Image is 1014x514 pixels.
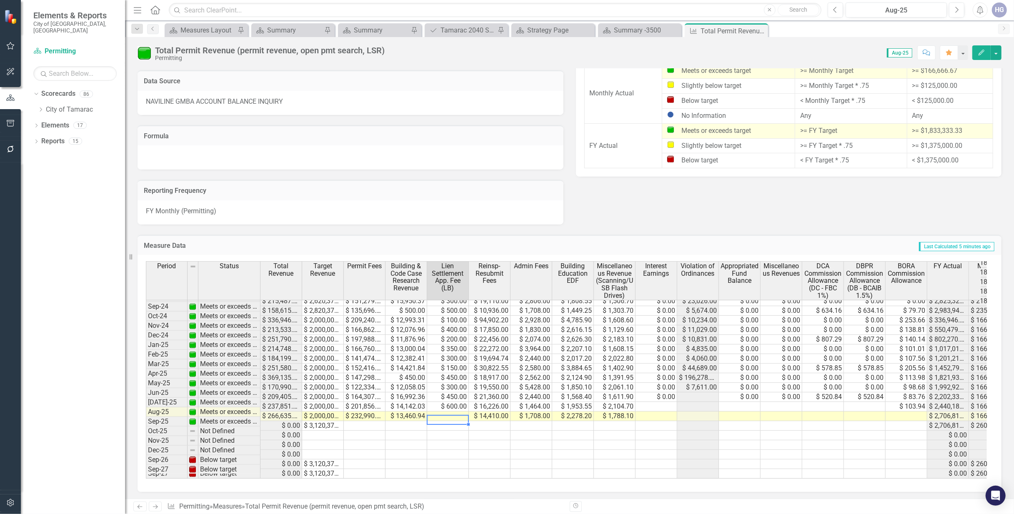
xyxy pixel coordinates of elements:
[719,354,761,364] td: $ 0.00
[469,383,511,392] td: $ 19,550.00
[138,46,151,60] img: Meets or exceeds target
[552,306,594,316] td: $ 1,449.25
[667,126,674,133] img: Meets or exceeds target
[260,335,302,344] td: $ 251,790.88
[927,335,969,344] td: $ 802,270.65
[594,316,636,325] td: $ 1,608.60
[146,436,188,446] td: Nov-25
[886,354,927,364] td: $ 107.56
[189,428,196,434] img: 8DAGhfEEPCf229AAAAAElFTkSuQmCC
[198,407,260,417] td: Meets or exceeds target
[302,373,344,383] td: $ 2,000,000.00
[189,457,196,463] img: WFgIVf4bZjIWvbPt0csAAAAASUVORK5CYII=
[146,321,188,331] td: Nov-24
[594,354,636,364] td: $ 2,022.80
[427,344,469,354] td: $ 350.00
[511,373,552,383] td: $ 2,562.00
[189,342,196,348] img: 1UOPjbPZzarJnojPNnPdqcrKqsyubKg2UwelywlROmNPl+gdMW9Kb8ri8GgAAAABJRU5ErkJggg==
[427,325,469,335] td: $ 400.00
[886,335,927,344] td: $ 140.14
[344,373,386,383] td: $ 147,298.00
[719,373,761,383] td: $ 0.00
[189,351,196,358] img: 1UOPjbPZzarJnojPNnPdqcrKqsyubKg2UwelywlROmNPl+gdMW9Kb8ri8GgAAAABJRU5ErkJggg==
[260,412,302,421] td: $ 266,635.24
[844,344,886,354] td: $ 0.00
[667,141,674,148] img: Slightly below target
[761,373,802,383] td: $ 0.00
[761,383,802,392] td: $ 0.00
[511,412,552,421] td: $ 1,708.00
[260,306,302,316] td: $ 158,615.14
[802,354,844,364] td: $ 0.00
[302,402,344,412] td: $ 2,000,000.00
[386,325,427,335] td: $ 12,076.96
[527,25,593,35] div: Strategy Page
[677,325,719,335] td: $ 11,029.00
[667,66,674,73] img: Meets or exceeds target
[146,331,188,340] td: Dec-24
[552,364,594,373] td: $ 3,884.65
[667,156,674,162] img: Below target
[761,316,802,325] td: $ 0.00
[146,427,188,436] td: Oct-25
[886,364,927,373] td: $ 205.56
[344,354,386,364] td: $ 141,474.86
[198,436,260,446] td: Not Defined
[198,388,260,398] td: Meets or exceeds target
[600,25,679,35] a: Summary -3500
[469,325,511,335] td: $ 17,850.00
[198,427,260,436] td: Not Defined
[614,25,679,35] div: Summary -3500
[427,402,469,412] td: $ 600.00
[636,373,677,383] td: $ 0.00
[927,383,969,392] td: $ 1,992,925.80
[469,344,511,354] td: $ 22,272.00
[594,344,636,354] td: $ 1,608.15
[386,373,427,383] td: $ 450.00
[146,407,188,417] td: Aug-25
[802,325,844,335] td: $ 0.00
[267,25,322,35] div: Summary
[427,306,469,316] td: $ 500.00
[260,440,302,450] td: $ 0.00
[677,383,719,392] td: $ 7,611.00
[386,402,427,412] td: $ 14,142.03
[594,364,636,373] td: $ 1,402.90
[844,316,886,325] td: $ 0.00
[719,335,761,344] td: $ 0.00
[594,306,636,316] td: $ 1,303.70
[552,344,594,354] td: $ 2,207.10
[927,344,969,354] td: $ 1,017,018.65
[887,48,912,57] span: Aug-25
[636,354,677,364] td: $ 0.00
[719,306,761,316] td: $ 0.00
[927,373,969,383] td: $ 1,821,934.87
[594,325,636,335] td: $ 1,129.60
[761,344,802,354] td: $ 0.00
[386,383,427,392] td: $ 12,058.05
[594,383,636,392] td: $ 2,061.10
[386,412,427,421] td: $ 13,460.94
[344,325,386,335] td: $ 166,862.80
[927,412,969,421] td: $ 2,706,817.53
[260,431,302,440] td: $ 0.00
[427,383,469,392] td: $ 300.00
[969,421,1011,431] td: $ 260,031.25
[344,316,386,325] td: $ 209,240.78
[302,421,344,431] td: $ 3,120,375.00
[511,344,552,354] td: $ 3,964.00
[146,417,188,427] td: Sep-25
[927,306,969,316] td: $ 2,983,944.50
[189,361,196,367] img: 1UOPjbPZzarJnojPNnPdqcrKqsyubKg2UwelywlROmNPl+gdMW9Kb8ri8GgAAAABJRU5ErkJggg==
[198,398,260,407] td: Meets or exceeds target
[260,364,302,373] td: $ 251,580.82
[340,25,409,35] a: Summary
[167,25,235,35] a: Measures Layout
[667,96,674,103] img: Below target
[636,364,677,373] td: $ 0.00
[386,344,427,354] td: $ 13,000.04
[302,316,344,325] td: $ 2,000,000.00
[927,316,969,325] td: $ 336,946.45
[427,335,469,344] td: $ 200.00
[198,350,260,359] td: Meets or exceeds target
